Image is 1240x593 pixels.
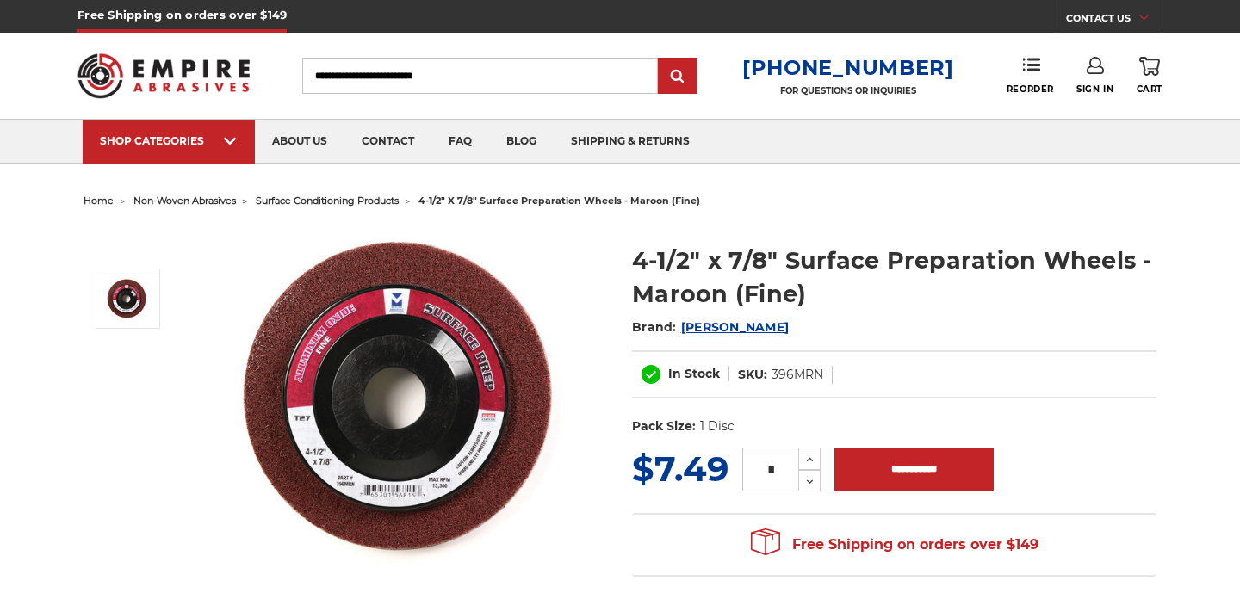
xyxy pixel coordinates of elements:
[632,417,696,435] dt: Pack Size:
[1137,83,1162,95] span: Cart
[554,120,707,164] a: shipping & returns
[1137,57,1162,95] a: Cart
[738,366,767,384] dt: SKU:
[632,319,677,335] span: Brand:
[418,195,700,207] span: 4-1/2" x 7/8" surface preparation wheels - maroon (fine)
[742,85,954,96] p: FOR QUESTIONS OR INQUIRIES
[100,134,238,147] div: SHOP CATEGORIES
[751,528,1038,562] span: Free Shipping on orders over $149
[77,42,250,109] img: Empire Abrasives
[1076,83,1113,95] span: Sign In
[84,195,114,207] a: home
[1007,83,1054,95] span: Reorder
[489,120,554,164] a: blog
[700,417,735,435] dd: 1 Disc
[133,195,236,207] a: non-woven abrasives
[742,55,954,80] a: [PHONE_NUMBER]
[668,366,720,381] span: In Stock
[1066,9,1162,33] a: CONTACT US
[431,120,489,164] a: faq
[106,277,149,320] img: Maroon Surface Prep Disc
[681,319,789,335] a: [PERSON_NAME]
[255,120,344,164] a: about us
[772,366,823,384] dd: 396MRN
[1007,57,1054,94] a: Reorder
[232,225,576,570] img: Maroon Surface Prep Disc
[632,448,728,490] span: $7.49
[632,244,1156,311] h1: 4-1/2" x 7/8" Surface Preparation Wheels - Maroon (Fine)
[256,195,399,207] a: surface conditioning products
[344,120,431,164] a: contact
